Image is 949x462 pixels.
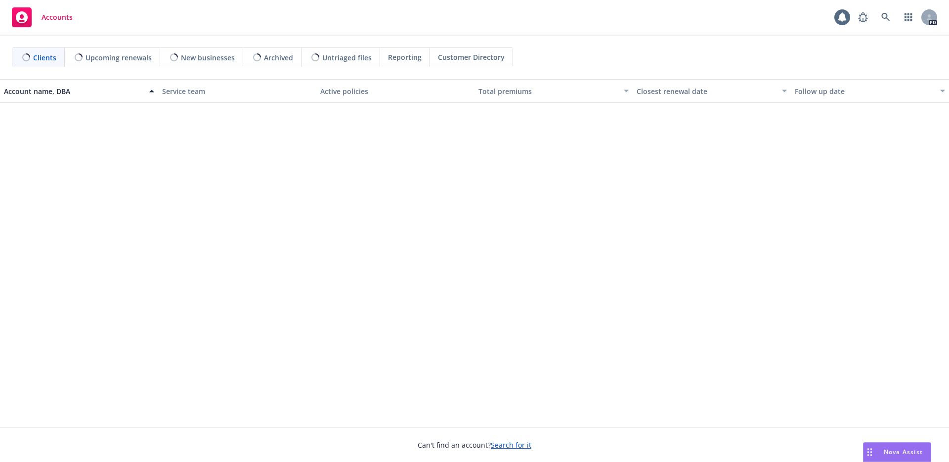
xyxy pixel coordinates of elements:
button: Follow up date [791,79,949,103]
span: Can't find an account? [418,440,531,450]
a: Switch app [899,7,918,27]
div: Closest renewal date [637,86,776,96]
div: Drag to move [863,443,876,462]
button: Nova Assist [863,442,931,462]
button: Closest renewal date [633,79,791,103]
span: Nova Assist [884,448,923,456]
button: Total premiums [474,79,633,103]
div: Total premiums [478,86,618,96]
div: Service team [162,86,312,96]
span: Untriaged files [322,52,372,63]
span: Upcoming renewals [86,52,152,63]
a: Search for it [491,440,531,450]
span: Clients [33,52,56,63]
span: Accounts [42,13,73,21]
span: Archived [264,52,293,63]
span: Customer Directory [438,52,505,62]
span: New businesses [181,52,235,63]
a: Report a Bug [853,7,873,27]
div: Follow up date [795,86,934,96]
a: Accounts [8,3,77,31]
button: Service team [158,79,316,103]
a: Search [876,7,896,27]
div: Account name, DBA [4,86,143,96]
div: Active policies [320,86,471,96]
span: Reporting [388,52,422,62]
button: Active policies [316,79,474,103]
